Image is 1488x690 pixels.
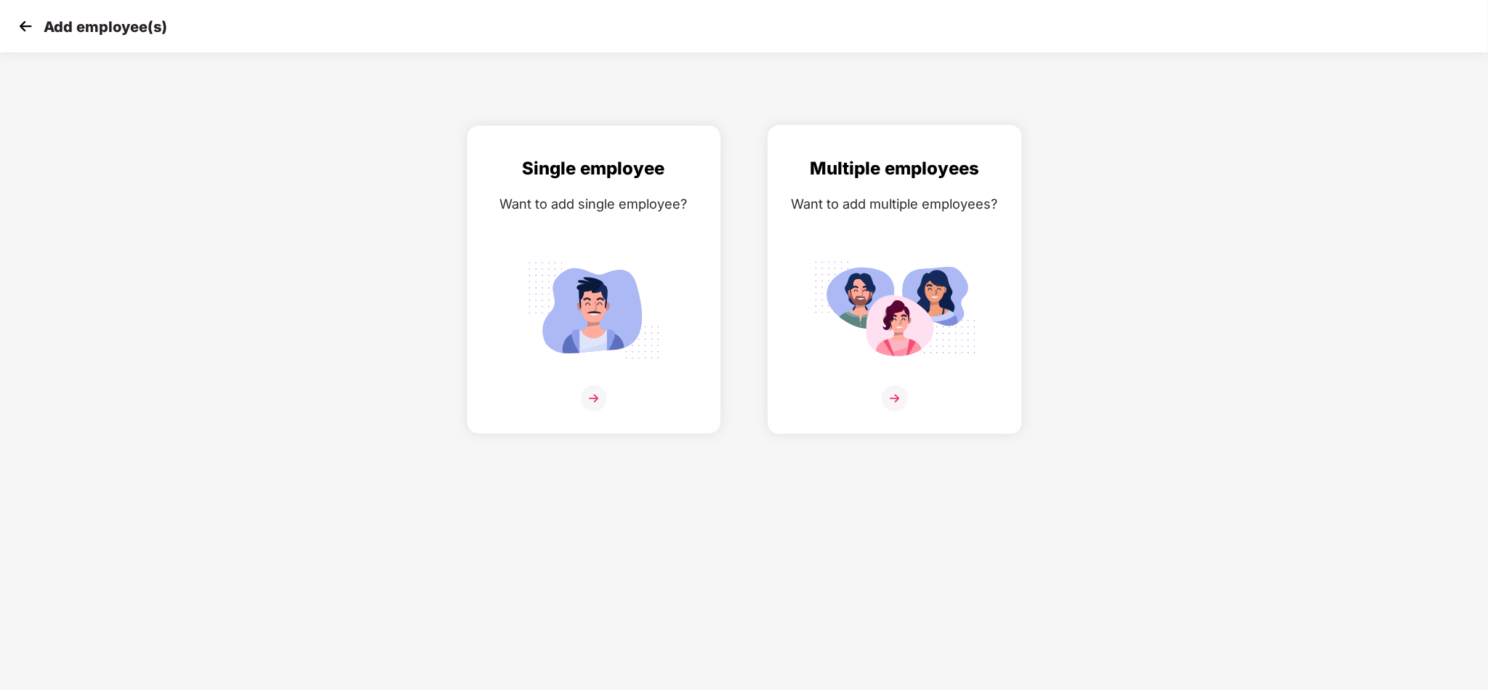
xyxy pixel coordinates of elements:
[813,254,976,367] img: svg+xml;base64,PHN2ZyB4bWxucz0iaHR0cDovL3d3dy53My5vcmcvMjAwMC9zdmciIGlkPSJNdWx0aXBsZV9lbXBsb3llZS...
[581,385,607,412] img: svg+xml;base64,PHN2ZyB4bWxucz0iaHR0cDovL3d3dy53My5vcmcvMjAwMC9zdmciIHdpZHRoPSIzNiIgaGVpZ2h0PSIzNi...
[482,193,706,214] div: Want to add single employee?
[783,193,1007,214] div: Want to add multiple employees?
[44,18,167,36] p: Add employee(s)
[15,15,36,37] img: svg+xml;base64,PHN2ZyB4bWxucz0iaHR0cDovL3d3dy53My5vcmcvMjAwMC9zdmciIHdpZHRoPSIzMCIgaGVpZ2h0PSIzMC...
[482,155,706,182] div: Single employee
[882,385,908,412] img: svg+xml;base64,PHN2ZyB4bWxucz0iaHR0cDovL3d3dy53My5vcmcvMjAwMC9zdmciIHdpZHRoPSIzNiIgaGVpZ2h0PSIzNi...
[512,254,675,367] img: svg+xml;base64,PHN2ZyB4bWxucz0iaHR0cDovL3d3dy53My5vcmcvMjAwMC9zdmciIGlkPSJTaW5nbGVfZW1wbG95ZWUiIH...
[783,155,1007,182] div: Multiple employees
